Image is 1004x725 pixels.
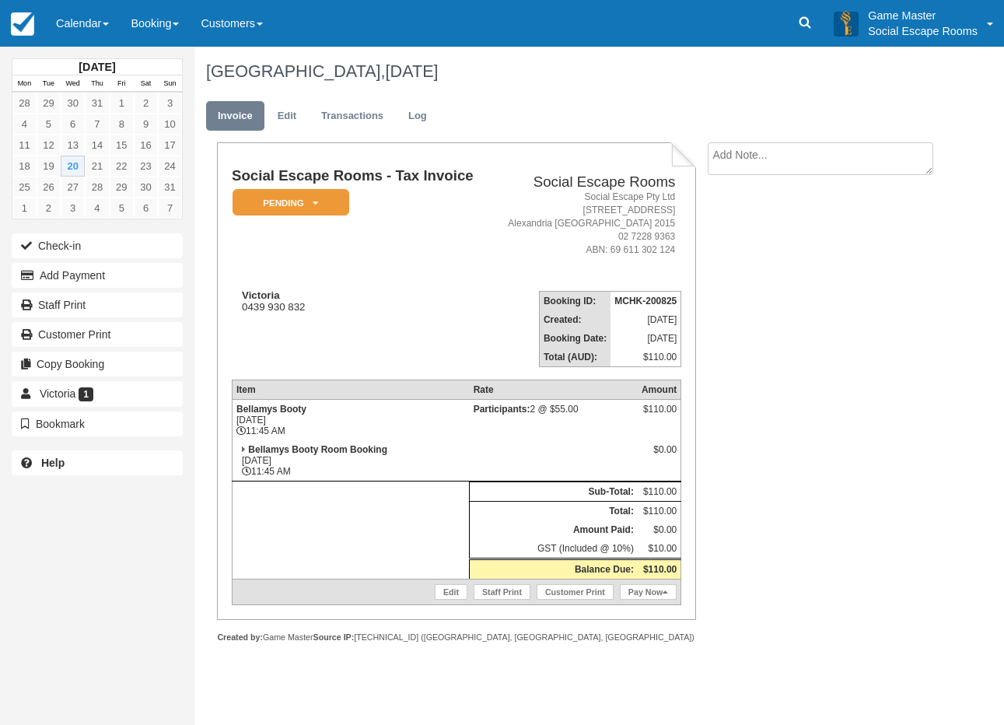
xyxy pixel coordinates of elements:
a: 3 [158,93,182,114]
th: Created: [539,310,610,329]
a: 24 [158,156,182,177]
a: 28 [12,93,37,114]
a: Invoice [206,101,264,131]
td: $110.00 [638,502,681,521]
a: 5 [110,198,134,219]
a: 8 [110,114,134,135]
td: $10.00 [638,539,681,559]
a: 1 [110,93,134,114]
button: Check-in [12,233,183,258]
span: 1 [79,387,93,401]
td: [DATE] 11:45 AM [232,440,469,482]
div: Game Master [TECHNICAL_ID] ([GEOGRAPHIC_DATA], [GEOGRAPHIC_DATA], [GEOGRAPHIC_DATA]) [217,632,695,643]
th: Sun [158,75,182,93]
a: 13 [61,135,85,156]
th: Tue [37,75,61,93]
td: $0.00 [638,520,681,539]
span: [DATE] [386,61,439,81]
a: Customer Print [537,584,614,600]
strong: $110.00 [643,564,677,575]
a: Pay Now [620,584,677,600]
a: 11 [12,135,37,156]
a: 23 [134,156,158,177]
td: 2 @ $55.00 [470,400,638,441]
a: 6 [134,198,158,219]
strong: Bellamys Booty Room Booking [248,444,387,455]
div: $110.00 [642,404,677,427]
a: 1 [12,198,37,219]
em: Pending [233,189,349,216]
strong: [DATE] [79,61,115,73]
a: 14 [85,135,109,156]
a: 4 [12,114,37,135]
a: Victoria 1 [12,381,183,406]
th: Item [232,380,469,400]
h1: [GEOGRAPHIC_DATA], [206,62,936,81]
a: 12 [37,135,61,156]
a: 25 [12,177,37,198]
th: Booking Date: [539,329,610,348]
a: 29 [110,177,134,198]
td: [DATE] 11:45 AM [232,400,469,441]
th: Total (AUD): [539,348,610,367]
a: 18 [12,156,37,177]
a: 17 [158,135,182,156]
a: 3 [61,198,85,219]
th: Rate [470,380,638,400]
a: Transactions [310,101,395,131]
a: 19 [37,156,61,177]
a: 31 [85,93,109,114]
strong: Participants [474,404,530,415]
a: 30 [134,177,158,198]
a: 21 [85,156,109,177]
a: Edit [266,101,308,131]
th: Amount [638,380,681,400]
p: Game Master [868,8,978,23]
a: Edit [435,584,467,600]
th: Mon [12,75,37,93]
a: 10 [158,114,182,135]
b: Help [41,457,65,469]
strong: Bellamys Booty [236,404,306,415]
address: Social Escape Pty Ltd [STREET_ADDRESS] Alexandria [GEOGRAPHIC_DATA] 2015 02 7228 9363 ABN: 69 611... [496,191,676,257]
div: 0439 930 832 [232,289,490,313]
button: Add Payment [12,263,183,288]
strong: Source IP: [313,632,355,642]
a: 2 [37,198,61,219]
a: 29 [37,93,61,114]
td: [DATE] [610,329,681,348]
a: Customer Print [12,322,183,347]
td: $110.00 [638,482,681,502]
strong: Victoria [242,289,280,301]
a: Help [12,450,183,475]
a: 5 [37,114,61,135]
img: A3 [834,11,859,36]
a: Log [397,101,439,131]
td: $110.00 [610,348,681,367]
button: Copy Booking [12,352,183,377]
a: 9 [134,114,158,135]
a: 7 [158,198,182,219]
th: Amount Paid: [470,520,638,539]
td: [DATE] [610,310,681,329]
strong: Created by: [217,632,263,642]
a: Staff Print [12,292,183,317]
img: checkfront-main-nav-mini-logo.png [11,12,34,36]
div: $0.00 [642,444,677,468]
a: 27 [61,177,85,198]
a: 6 [61,114,85,135]
th: Sub-Total: [470,482,638,502]
strong: MCHK-200825 [614,296,677,306]
button: Bookmark [12,412,183,436]
th: Booking ID: [539,292,610,311]
a: 2 [134,93,158,114]
a: 31 [158,177,182,198]
h2: Social Escape Rooms [496,174,676,191]
th: Total: [470,502,638,521]
th: Thu [85,75,109,93]
th: Wed [61,75,85,93]
th: Fri [110,75,134,93]
th: Balance Due: [470,559,638,580]
h1: Social Escape Rooms - Tax Invoice [232,168,490,184]
a: 28 [85,177,109,198]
